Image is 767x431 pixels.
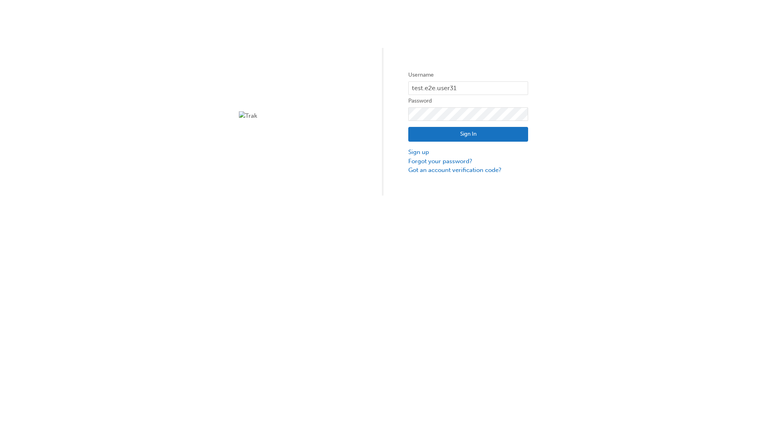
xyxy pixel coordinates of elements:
[408,166,528,175] a: Got an account verification code?
[239,111,359,121] img: Trak
[408,70,528,80] label: Username
[408,148,528,157] a: Sign up
[408,81,528,95] input: Username
[408,127,528,142] button: Sign In
[408,96,528,106] label: Password
[408,157,528,166] a: Forgot your password?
